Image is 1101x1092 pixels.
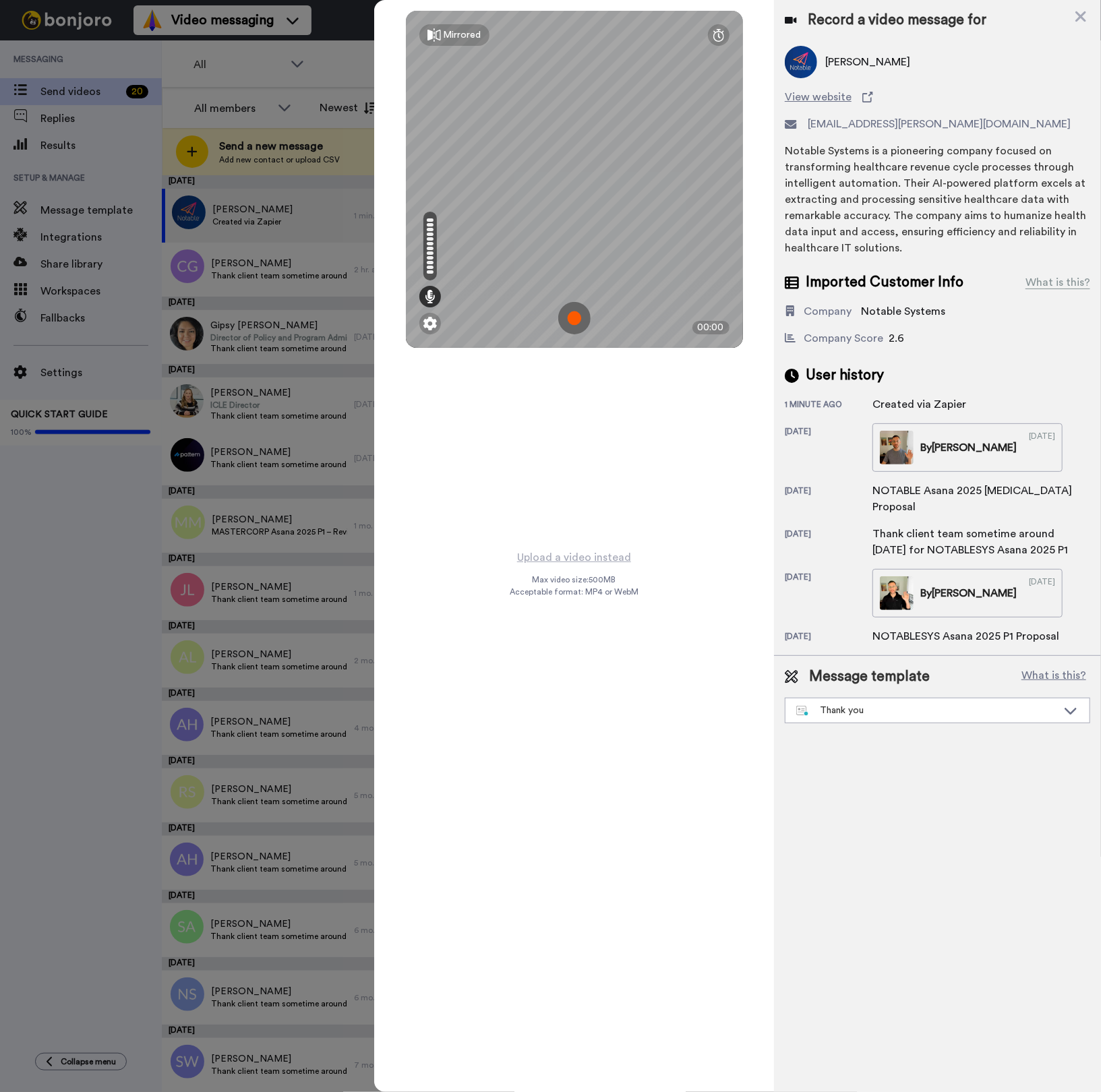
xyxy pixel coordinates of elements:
[1029,431,1055,464] div: [DATE]
[808,116,1071,132] span: [EMAIL_ADDRESS][PERSON_NAME][DOMAIN_NAME]
[880,431,914,464] img: 9c0ff1b3-a013-4b33-be5a-dd88dfc59fed-thumb.jpg
[872,569,1063,617] a: By[PERSON_NAME][DATE]
[889,333,904,344] span: 2.6
[533,574,616,585] span: Max video size: 500 MB
[1029,576,1055,610] div: [DATE]
[920,585,1017,601] div: By [PERSON_NAME]
[785,89,1090,105] a: View website
[861,306,945,317] span: Notable Systems
[558,302,591,334] img: ic_record_start.svg
[920,439,1017,456] div: By [PERSON_NAME]
[872,628,1059,644] div: NOTABLESYS Asana 2025 P1 Proposal
[785,89,852,105] span: View website
[692,321,730,334] div: 00:00
[785,143,1090,256] div: Notable Systems is a pioneering company focused on transforming healthcare revenue cycle processe...
[513,549,635,566] button: Upload a video instead
[872,526,1088,558] div: Thank client team sometime around [DATE] for NOTABLESYS Asana 2025 P1
[510,586,638,597] span: Acceptable format: MP4 or WebM
[785,631,872,644] div: [DATE]
[806,272,963,293] span: Imported Customer Info
[785,399,872,413] div: 1 minute ago
[1025,274,1090,291] div: What is this?
[872,483,1088,515] div: NOTABLE Asana 2025 [MEDICAL_DATA] Proposal
[804,330,883,346] div: Company Score
[423,317,437,330] img: ic_gear.svg
[806,365,884,386] span: User history
[880,576,914,610] img: 5b068ed2-9795-40c5-95ee-ed92751f984b-thumb.jpg
[785,426,872,472] div: [DATE]
[872,396,966,413] div: Created via Zapier
[809,667,930,687] span: Message template
[796,704,1057,717] div: Thank you
[1017,667,1090,687] button: What is this?
[785,485,872,515] div: [DATE]
[785,572,872,617] div: [DATE]
[804,303,852,320] div: Company
[796,706,809,717] img: nextgen-template.svg
[872,423,1063,472] a: By[PERSON_NAME][DATE]
[785,528,872,558] div: [DATE]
